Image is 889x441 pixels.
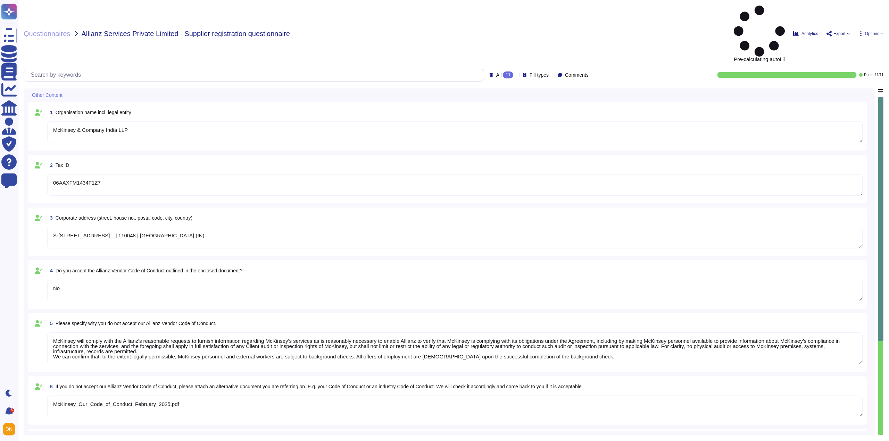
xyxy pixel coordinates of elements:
[833,32,846,36] span: Export
[496,73,502,77] span: All
[32,93,63,97] span: Other Content
[47,384,53,389] span: 6
[56,162,69,168] span: Tax ID
[865,32,879,36] span: Options
[56,321,216,326] span: Please specify why you do not accept our Allianz Vendor Code of Conduct.
[3,423,15,435] img: user
[530,73,549,77] span: Fill types
[47,121,863,143] textarea: McKinsey & Company India LLP
[56,384,583,389] span: If you do not accept our Allianz Vendor Code of Conduct, please attach an alternative document yo...
[47,321,53,326] span: 5
[801,32,818,36] span: Analytics
[503,71,513,78] div: 11
[793,31,818,36] button: Analytics
[47,280,863,301] textarea: No
[1,422,20,437] button: user
[47,227,863,248] textarea: S-[STREET_ADDRESS] | | 110048 | [GEOGRAPHIC_DATA] (IN)
[56,110,131,115] span: Organisation name incl. legal entity
[47,268,53,273] span: 4
[47,396,863,417] textarea: McKinsey_Our_Code_of_Conduct_February_2025.pdf
[56,215,192,221] span: Corporate address (street, house no., postal code, city, country)
[864,73,873,77] span: Done:
[82,30,290,37] span: Allianz Services Private Limited - Supplier registration questionnaire
[47,332,863,364] textarea: McKinsey will comply with the Allianz's reasonable requests to furnish information regarding McKi...
[56,268,243,273] span: Do you accept the Allianz Vendor Code of Conduct outlined in the enclosed document?
[47,174,863,196] textarea: 06AAXFM1434F1Z7
[734,6,785,62] span: Pre-calculating autofill
[10,408,14,413] div: 9+
[565,73,589,77] span: Comments
[47,215,53,220] span: 3
[27,69,484,81] input: Search by keywords
[47,163,53,168] span: 2
[47,110,53,115] span: 1
[24,30,70,37] span: Questionnaires
[875,73,883,77] span: 11 / 11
